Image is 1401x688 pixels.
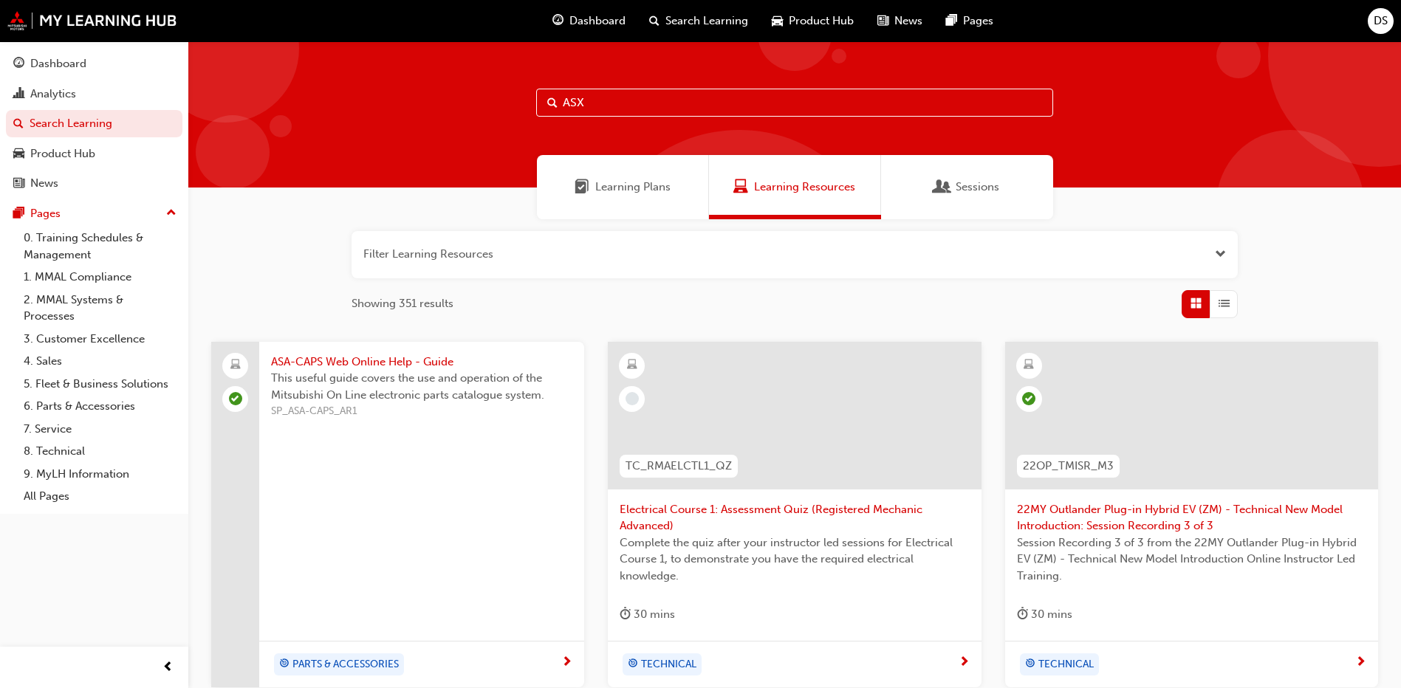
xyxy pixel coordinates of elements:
[1005,342,1378,687] a: 22OP_TMISR_M322MY Outlander Plug-in Hybrid EV (ZM) - Technical New Model Introduction: Session Re...
[620,534,969,585] span: Complete the quiz after your instructor led sessions for Electrical Course 1, to demonstrate you ...
[934,6,1005,36] a: pages-iconPages
[628,655,638,674] span: target-icon
[1023,458,1114,475] span: 22OP_TMISR_M3
[620,501,969,534] span: Electrical Course 1: Assessment Quiz (Registered Mechanic Advanced)
[18,289,182,328] a: 2. MMAL Systems & Processes
[6,140,182,168] a: Product Hub
[18,350,182,373] a: 4. Sales
[30,205,61,222] div: Pages
[537,155,709,219] a: Learning PlansLearning Plans
[1374,13,1388,30] span: DS
[30,55,86,72] div: Dashboard
[13,207,24,221] span: pages-icon
[772,12,783,30] span: car-icon
[709,155,881,219] a: Learning ResourcesLearning Resources
[1024,356,1034,375] span: learningResourceType_ELEARNING-icon
[881,155,1053,219] a: SessionsSessions
[18,485,182,508] a: All Pages
[271,370,572,403] span: This useful guide covers the use and operation of the Mitsubishi On Line electronic parts catalog...
[30,175,58,192] div: News
[547,94,558,111] span: Search
[627,356,637,375] span: learningResourceType_ELEARNING-icon
[963,13,993,30] span: Pages
[13,117,24,131] span: search-icon
[1215,246,1226,263] button: Open the filter
[30,145,95,162] div: Product Hub
[18,463,182,486] a: 9. MyLH Information
[229,392,242,405] span: learningRecordVerb_COMPLETE-icon
[946,12,957,30] span: pages-icon
[760,6,866,36] a: car-iconProduct Hub
[1022,392,1035,405] span: learningRecordVerb_COMPLETE-icon
[1219,295,1230,312] span: List
[166,204,177,223] span: up-icon
[935,179,950,196] span: Sessions
[6,80,182,108] a: Analytics
[18,373,182,396] a: 5. Fleet & Business Solutions
[649,12,660,30] span: search-icon
[279,655,290,674] span: target-icon
[754,179,855,196] span: Learning Resources
[18,440,182,463] a: 8. Technical
[13,88,24,101] span: chart-icon
[6,47,182,200] button: DashboardAnalyticsSearch LearningProduct HubNews
[211,342,584,687] a: ASA-CAPS Web Online Help - GuideThis useful guide covers the use and operation of the Mitsubishi ...
[536,89,1053,117] input: Search...
[18,418,182,441] a: 7. Service
[789,13,854,30] span: Product Hub
[569,13,626,30] span: Dashboard
[6,170,182,197] a: News
[626,458,732,475] span: TC_RMAELCTL1_QZ
[956,179,999,196] span: Sessions
[1017,605,1028,624] span: duration-icon
[6,110,182,137] a: Search Learning
[6,200,182,227] button: Pages
[1025,655,1035,674] span: target-icon
[959,656,970,670] span: next-icon
[30,86,76,103] div: Analytics
[18,395,182,418] a: 6. Parts & Accessories
[595,179,671,196] span: Learning Plans
[13,58,24,71] span: guage-icon
[13,148,24,161] span: car-icon
[575,179,589,196] span: Learning Plans
[541,6,637,36] a: guage-iconDashboard
[352,295,453,312] span: Showing 351 results
[292,656,399,673] span: PARTS & ACCESSORIES
[230,356,241,375] span: laptop-icon
[271,354,572,371] span: ASA-CAPS Web Online Help - Guide
[1368,8,1394,34] button: DS
[6,50,182,78] a: Dashboard
[552,12,564,30] span: guage-icon
[665,13,748,30] span: Search Learning
[18,328,182,351] a: 3. Customer Excellence
[13,177,24,190] span: news-icon
[162,658,174,677] span: prev-icon
[637,6,760,36] a: search-iconSearch Learning
[866,6,934,36] a: news-iconNews
[7,11,177,30] img: mmal
[877,12,888,30] span: news-icon
[894,13,922,30] span: News
[561,656,572,670] span: next-icon
[18,266,182,289] a: 1. MMAL Compliance
[1038,656,1094,673] span: TECHNICAL
[620,605,631,624] span: duration-icon
[608,342,981,687] a: TC_RMAELCTL1_QZElectrical Course 1: Assessment Quiz (Registered Mechanic Advanced)Complete the qu...
[1017,534,1366,585] span: Session Recording 3 of 3 from the 22MY Outlander Plug-in Hybrid EV (ZM) - Technical New Model Int...
[271,403,572,420] span: SP_ASA-CAPS_AR1
[18,227,182,266] a: 0. Training Schedules & Management
[1191,295,1202,312] span: Grid
[1017,501,1366,534] span: 22MY Outlander Plug-in Hybrid EV (ZM) - Technical New Model Introduction: Session Recording 3 of 3
[641,656,696,673] span: TECHNICAL
[733,179,748,196] span: Learning Resources
[1355,656,1366,670] span: next-icon
[1017,605,1072,624] div: 30 mins
[626,392,639,405] span: learningRecordVerb_NONE-icon
[620,605,675,624] div: 30 mins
